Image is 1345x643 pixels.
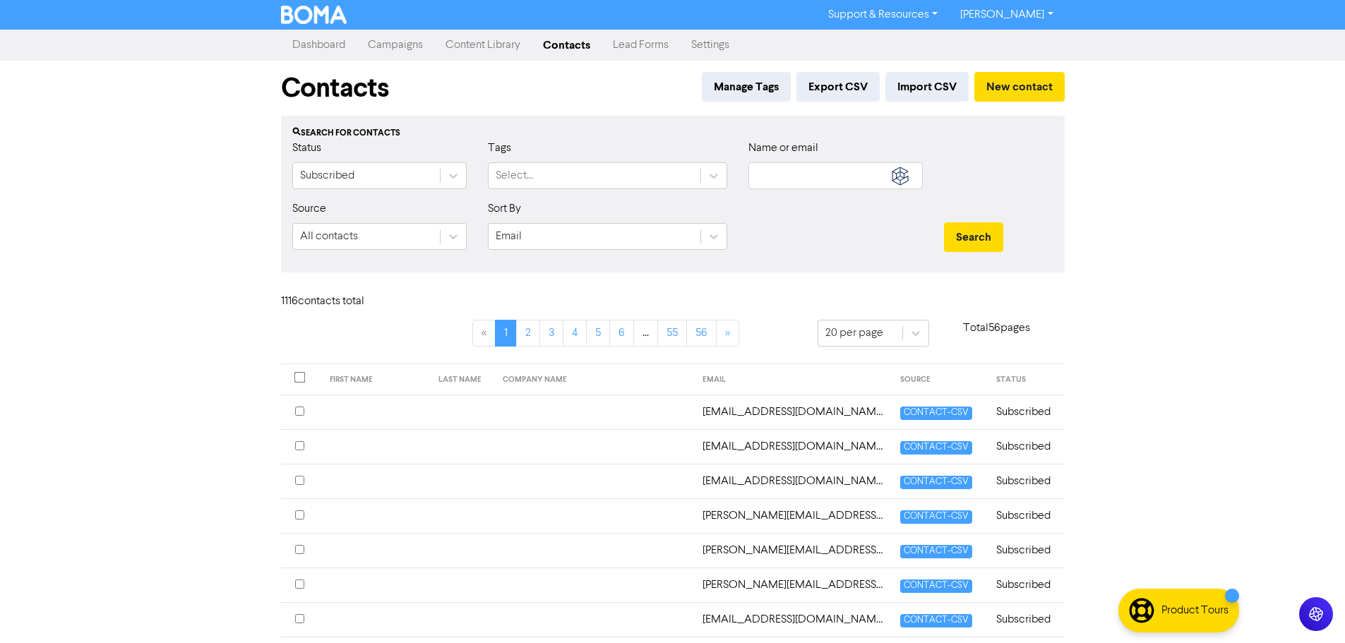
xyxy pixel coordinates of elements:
td: Subscribed [988,567,1065,602]
span: CONTACT-CSV [900,510,972,524]
div: 20 per page [825,325,883,342]
span: CONTACT-CSV [900,407,972,420]
label: Sort By [488,200,521,217]
button: Export CSV [796,72,880,102]
p: Total 56 pages [929,320,1065,337]
button: Manage Tags [702,72,791,102]
span: CONTACT-CSV [900,441,972,455]
td: Subscribed [988,429,1065,464]
iframe: Chat Widget [1274,575,1345,643]
a: Campaigns [357,31,434,59]
a: Page 2 [516,320,540,347]
a: Dashboard [281,31,357,59]
td: aaron@summitprivate.com.au [694,567,892,602]
td: 640wholesaleplantsdirect@gmail.com [694,429,892,464]
a: Page 55 [657,320,687,347]
a: Contacts [532,31,602,59]
div: All contacts [300,228,358,245]
span: CONTACT-CSV [900,545,972,558]
td: 96malibu@gmail.com [694,464,892,498]
a: Page 56 [686,320,717,347]
span: CONTACT-CSV [900,579,972,593]
a: [PERSON_NAME] [949,4,1064,26]
label: Name or email [748,140,818,157]
th: COMPANY NAME [494,364,693,395]
th: LAST NAME [430,364,495,395]
a: Settings [680,31,741,59]
td: Subscribed [988,533,1065,567]
td: abbey@davenporttaylor.com.au [694,602,892,637]
td: 1johnhobby@gmail.com [694,395,892,429]
div: Select... [496,167,533,184]
a: Support & Resources [817,4,949,26]
a: Content Library [434,31,532,59]
th: STATUS [988,364,1065,395]
td: Subscribed [988,395,1065,429]
td: aaron.m.storie@gmail.com [694,533,892,567]
td: Subscribed [988,498,1065,533]
td: aaron@mcar.com.au [694,498,892,533]
label: Source [292,200,326,217]
div: Search for contacts [292,127,1053,140]
button: New contact [974,72,1065,102]
label: Tags [488,140,511,157]
label: Status [292,140,321,157]
a: Page 5 [586,320,610,347]
a: Page 1 is your current page [495,320,517,347]
td: Subscribed [988,464,1065,498]
td: Subscribed [988,602,1065,637]
a: Page 4 [563,320,587,347]
h6: 1116 contact s total [281,295,394,308]
span: CONTACT-CSV [900,614,972,627]
span: CONTACT-CSV [900,476,972,489]
button: Import CSV [885,72,969,102]
h1: Contacts [281,72,389,104]
a: Page 3 [539,320,563,347]
th: FIRST NAME [321,364,430,395]
button: Search [944,222,1003,252]
th: EMAIL [694,364,892,395]
div: Subscribed [300,167,354,184]
a: Page 6 [609,320,634,347]
div: Email [496,228,522,245]
a: Lead Forms [602,31,680,59]
th: SOURCE [892,364,988,395]
img: BOMA Logo [281,6,347,24]
a: » [716,320,739,347]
